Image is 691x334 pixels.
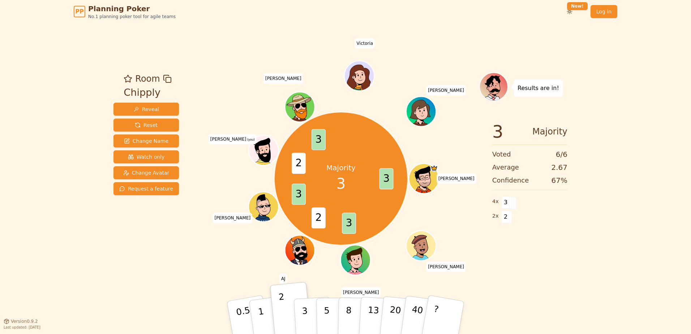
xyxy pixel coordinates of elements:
[123,169,169,176] span: Change Avatar
[312,207,326,228] span: 2
[278,292,288,331] p: 2
[342,213,356,234] span: 3
[246,138,255,141] span: (you)
[492,175,529,185] span: Confidence
[426,85,466,95] span: Click to change your name
[430,164,438,172] span: Matthew is the host
[502,211,510,223] span: 2
[326,163,356,173] p: Majority
[591,5,617,18] a: Log in
[209,134,257,144] span: Click to change your name
[113,119,179,132] button: Reset
[492,198,499,206] span: 4 x
[492,123,503,140] span: 3
[88,4,176,14] span: Planning Poker
[492,162,519,172] span: Average
[4,325,40,329] span: Last updated: [DATE]
[567,2,588,10] div: New!
[437,174,476,184] span: Click to change your name
[75,7,83,16] span: PP
[213,213,252,223] span: Click to change your name
[518,83,559,93] p: Results are in!
[532,123,567,140] span: Majority
[551,175,567,185] span: 67 %
[312,129,326,150] span: 3
[563,5,576,18] button: New!
[556,149,567,159] span: 6 / 6
[135,72,160,85] span: Room
[379,168,393,189] span: 3
[113,182,179,195] button: Request a feature
[124,137,168,145] span: Change Name
[124,85,171,100] div: Chipply
[492,212,499,220] span: 2 x
[336,173,345,194] span: 3
[263,73,303,83] span: Click to change your name
[292,153,306,174] span: 2
[128,153,165,160] span: Watch only
[492,149,511,159] span: Voted
[88,14,176,20] span: No.1 planning poker tool for agile teams
[279,274,287,284] span: Click to change your name
[133,106,159,113] span: Reveal
[119,185,173,192] span: Request a feature
[4,318,38,324] button: Version0.9.2
[426,262,466,272] span: Click to change your name
[124,72,132,85] button: Add as favourite
[292,184,306,205] span: 3
[113,134,179,147] button: Change Name
[113,150,179,163] button: Watch only
[551,162,567,172] span: 2.67
[249,136,278,164] button: Click to change your avatar
[502,196,510,209] span: 3
[135,121,158,129] span: Reset
[74,4,176,20] a: PPPlanning PokerNo.1 planning poker tool for agile teams
[355,38,375,48] span: Click to change your name
[113,103,179,116] button: Reveal
[113,166,179,179] button: Change Avatar
[11,318,38,324] span: Version 0.9.2
[341,287,381,297] span: Click to change your name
